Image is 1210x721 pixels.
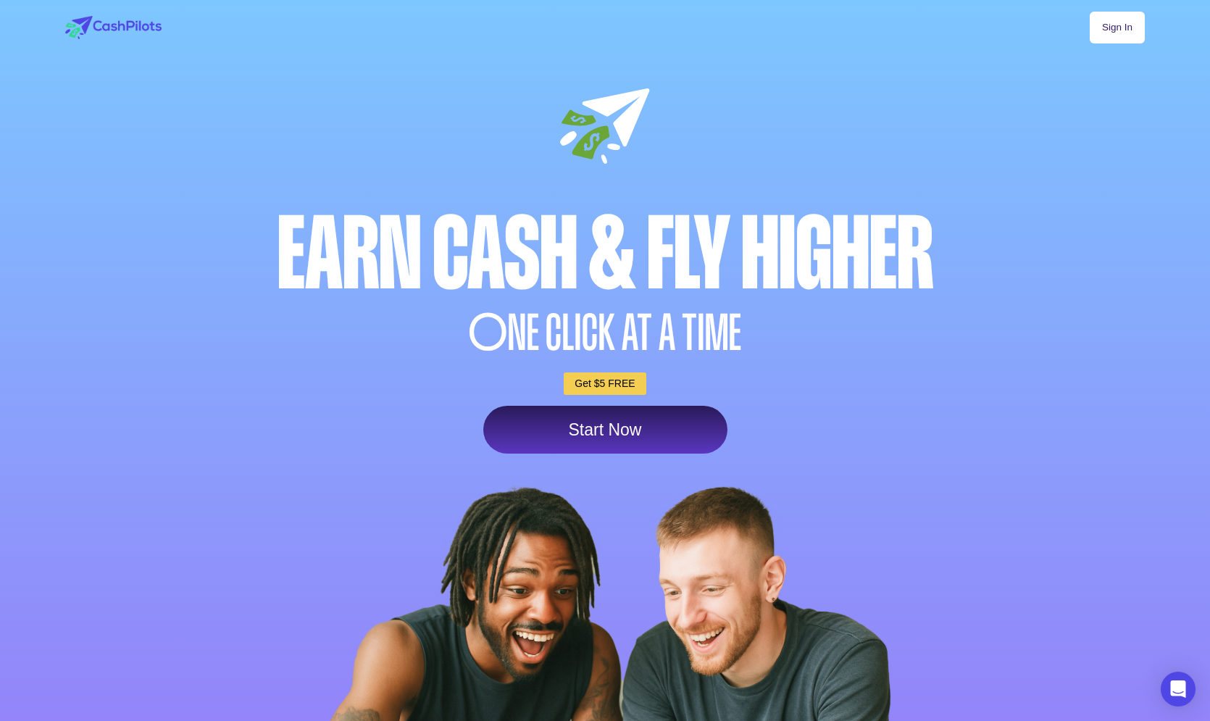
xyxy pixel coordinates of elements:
div: Open Intercom Messenger [1161,672,1196,707]
div: Earn Cash & Fly higher [62,204,1148,304]
div: NE CLICK AT A TIME [62,308,1148,358]
a: Get $5 FREE [564,372,646,395]
span: O [469,308,508,358]
a: Start Now [483,406,727,454]
img: logo [65,16,162,39]
a: Sign In [1090,12,1145,43]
